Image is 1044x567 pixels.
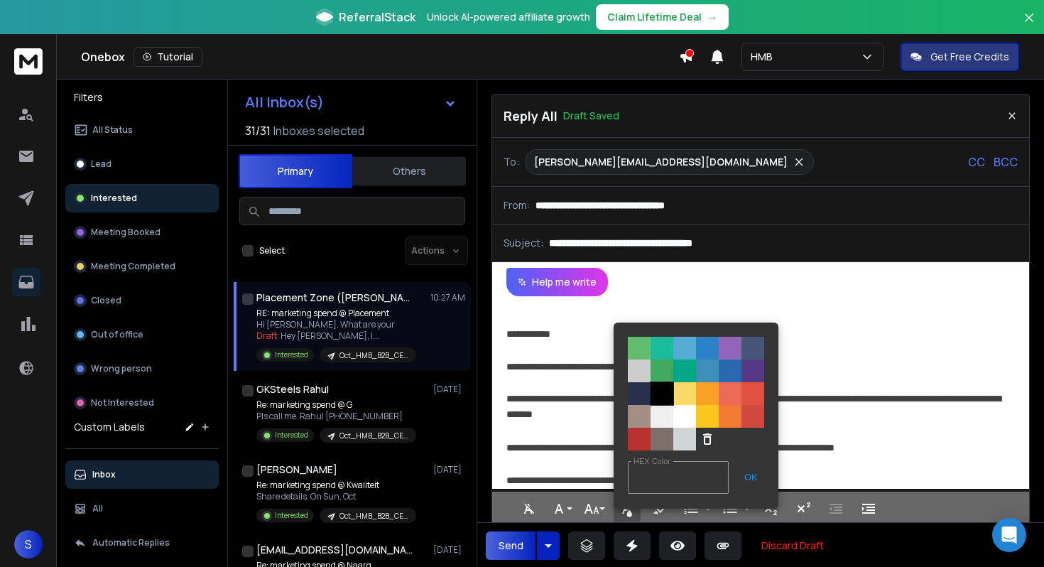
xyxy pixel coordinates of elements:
button: Close banner [1020,9,1038,43]
p: 10:27 AM [430,292,465,303]
p: Interested [275,510,308,521]
p: Get Free Credits [930,50,1009,64]
p: Subject: [504,236,543,250]
p: RE: marketing spend @ Placement [256,308,416,319]
p: [DATE] [433,384,465,395]
p: Re: marketing spend @ Kwaliteit [256,480,416,491]
button: Others [352,156,466,187]
p: To: [504,155,519,169]
button: OK [737,463,764,491]
label: Select [259,245,285,256]
p: Out of office [91,329,143,340]
span: ReferralStack [339,9,415,26]
p: [PERSON_NAME][EMAIL_ADDRESS][DOMAIN_NAME] [534,155,788,169]
p: BCC [994,153,1018,171]
button: Superscript [790,495,817,523]
p: All Status [92,124,133,136]
button: Meeting Booked [65,218,219,247]
h1: [EMAIL_ADDRESS][DOMAIN_NAME] [256,543,413,557]
p: Share details. On Sun, Oct [256,491,416,502]
p: Not Interested [91,397,154,409]
button: Primary [239,154,352,188]
h1: All Inbox(s) [245,95,324,109]
button: Claim Lifetime Deal→ [596,4,729,30]
p: [DATE] [433,464,465,475]
p: Automatic Replies [92,537,170,549]
button: Automatic Replies [65,529,219,557]
button: Unordered List [717,495,744,523]
p: CC [968,153,985,171]
p: Unlock AI-powered affiliate growth [427,10,590,24]
h1: Placement Zone ([PERSON_NAME] De) [256,291,413,305]
p: [DATE] [433,544,465,556]
p: Meeting Booked [91,227,161,238]
p: Draft Saved [563,109,619,123]
p: Re: marketing spend @ G [256,399,416,411]
p: Interested [91,193,137,204]
div: Onebox [81,47,679,67]
button: All Status [65,116,219,144]
button: All [65,495,219,523]
p: Inbox [92,469,116,480]
button: Send [486,531,535,560]
button: Increase Indent (⌘]) [855,495,882,523]
p: HMB [751,50,778,64]
button: S [14,530,43,558]
button: Tutorial [134,47,202,67]
button: Lead [65,150,219,178]
button: Meeting Completed [65,252,219,281]
p: Closed [91,295,121,306]
button: Subscript [757,495,784,523]
p: Reply All [504,106,558,126]
button: Get Free Credits [901,43,1019,71]
button: Interested [65,184,219,212]
p: Lead [91,158,112,170]
button: Out of office [65,320,219,349]
p: Pls call me. Rahul [PHONE_NUMBER] [256,411,416,422]
button: Decrease Indent (⌘[) [822,495,849,523]
span: → [707,10,717,24]
p: Hi [PERSON_NAME], What are your [256,319,416,330]
h3: Inboxes selected [273,122,364,139]
p: Wrong person [91,363,152,374]
p: All [92,503,103,514]
p: Oct_HMB_B2B_CEO_India_11-100 [339,511,408,522]
button: Not Interested [65,389,219,417]
button: Closed [65,286,219,315]
p: Interested [275,350,308,360]
div: Open Intercom Messenger [992,518,1026,552]
h1: [PERSON_NAME] [256,463,337,477]
h1: GKSteels Rahul [256,382,329,396]
button: Wrong person [65,355,219,383]
button: Unordered List [741,495,753,523]
p: Oct_HMB_B2B_CEO_India_11-100 [339,350,408,361]
p: Interested [275,430,308,441]
span: 31 / 31 [245,122,271,139]
button: Discard Draft [750,531,835,560]
span: Draft: [256,330,279,342]
button: Inbox [65,460,219,489]
p: Oct_HMB_B2B_CEO_India_11-100 [339,431,408,441]
label: HEX Color [631,457,673,466]
button: Ordered List [678,495,705,523]
button: All Inbox(s) [234,88,468,117]
p: From: [504,198,530,212]
p: Meeting Completed [91,261,175,272]
span: Hey [PERSON_NAME], I ... [281,330,379,342]
h3: Custom Labels [74,420,145,434]
button: Help me write [506,268,608,296]
h3: Filters [65,87,219,107]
